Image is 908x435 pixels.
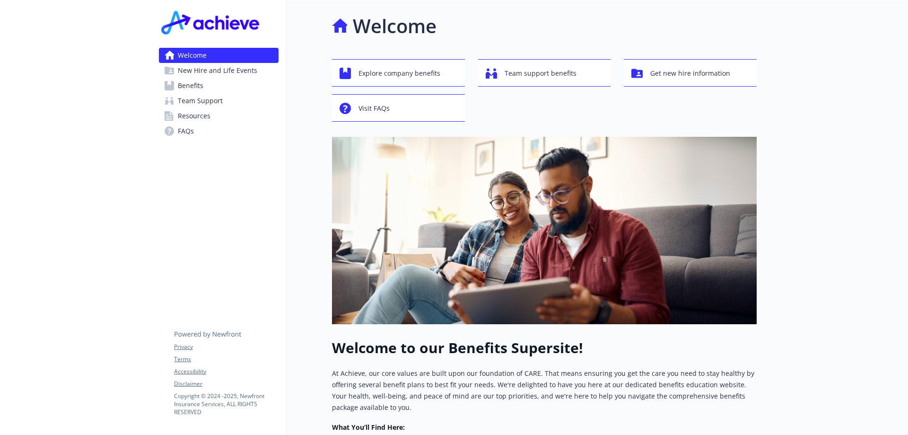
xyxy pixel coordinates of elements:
a: FAQs [159,124,279,139]
span: Benefits [178,78,203,93]
span: Team Support [178,93,223,108]
p: Copyright © 2024 - 2025 , Newfront Insurance Services, ALL RIGHTS RESERVED [174,392,278,416]
a: Benefits [159,78,279,93]
a: Team Support [159,93,279,108]
span: Get new hire information [650,64,730,82]
span: FAQs [178,124,194,139]
span: Resources [178,108,210,124]
span: Visit FAQs [358,99,390,117]
span: New Hire and Life Events [178,63,257,78]
a: Welcome [159,48,279,63]
h1: Welcome to our Benefits Supersite! [332,339,757,356]
span: Team support benefits [505,64,576,82]
a: Terms [174,355,278,364]
strong: What You’ll Find Here: [332,423,405,432]
a: Resources [159,108,279,124]
span: Explore company benefits [358,64,440,82]
a: Privacy [174,343,278,351]
button: Get new hire information [624,59,757,87]
a: Disclaimer [174,380,278,388]
img: overview page banner [332,137,757,324]
a: Accessibility [174,367,278,376]
h1: Welcome [353,12,437,40]
span: Welcome [178,48,207,63]
button: Visit FAQs [332,94,465,122]
p: At Achieve, our core values are built upon our foundation of CARE. That means ensuring you get th... [332,368,757,413]
button: Team support benefits [478,59,611,87]
button: Explore company benefits [332,59,465,87]
a: New Hire and Life Events [159,63,279,78]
